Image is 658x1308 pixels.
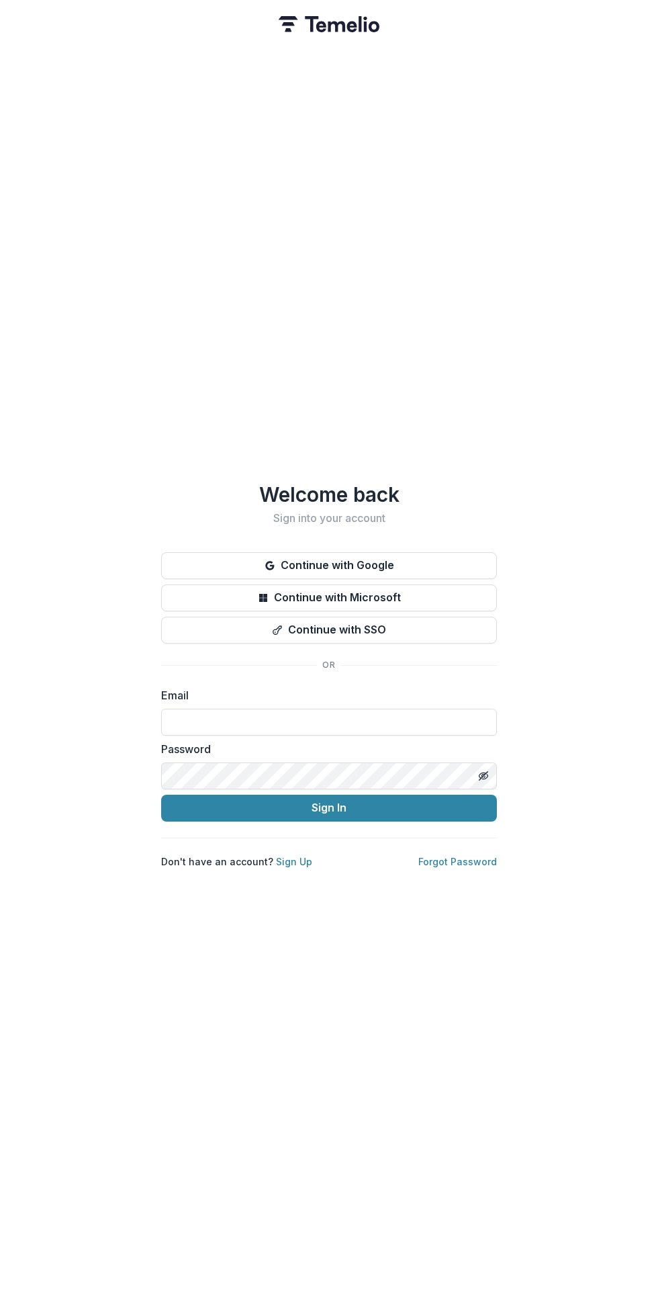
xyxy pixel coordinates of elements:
h2: Sign into your account [161,512,497,525]
button: Continue with SSO [161,617,497,644]
label: Email [161,687,489,703]
label: Password [161,741,489,757]
p: Don't have an account? [161,855,312,869]
button: Continue with Google [161,552,497,579]
img: Temelio [279,16,379,32]
button: Sign In [161,795,497,822]
button: Continue with Microsoft [161,584,497,611]
h1: Welcome back [161,482,497,507]
a: Sign Up [276,856,312,867]
button: Toggle password visibility [473,765,494,787]
a: Forgot Password [418,856,497,867]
